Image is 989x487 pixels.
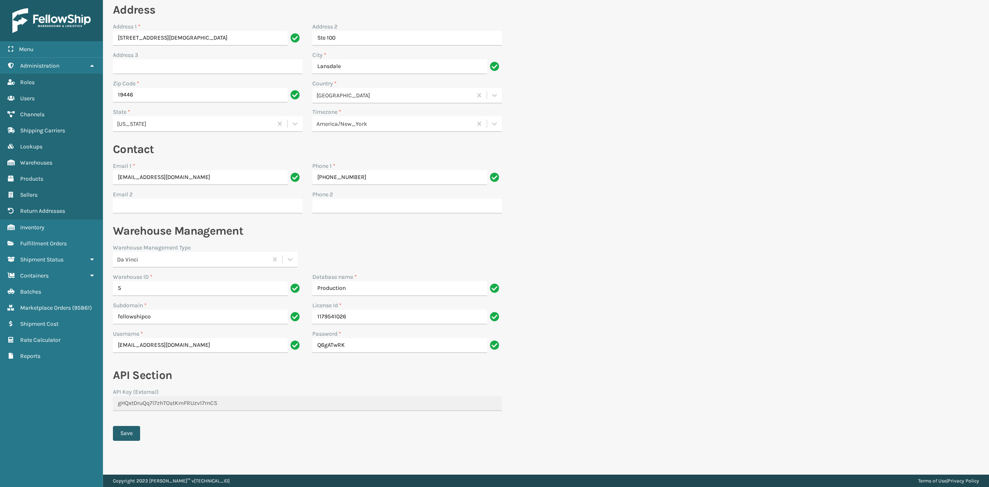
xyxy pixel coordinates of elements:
span: Shipment Status [20,256,63,263]
label: Address 2 [312,22,337,31]
label: Zip Code [113,79,139,88]
img: logo [12,8,91,33]
span: Shipping Carriers [20,127,65,134]
h2: Warehouse Management [113,224,502,238]
span: Channels [20,111,45,118]
label: API Key (External) [113,388,159,396]
h2: Address [113,2,502,17]
label: Timezone [312,108,341,116]
div: [US_STATE] [117,119,273,128]
button: Save [113,426,140,441]
label: Email 2 [113,190,133,199]
span: Fulfillment Orders [20,240,67,247]
span: Return Addresses [20,207,65,214]
label: Phone 2 [312,190,333,199]
label: Address 3 [113,51,138,59]
span: Menu [19,46,33,53]
span: Containers [20,272,49,279]
span: ( 95861 ) [72,304,92,311]
label: Warehouse Management Type [113,243,191,252]
span: Rate Calculator [20,336,61,343]
label: Address 1 [113,22,141,31]
span: Warehouses [20,159,52,166]
h2: Contact [113,142,502,157]
label: Username [113,329,143,338]
span: Shipment Cost [20,320,59,327]
span: Sellers [20,191,37,198]
span: Batches [20,288,41,295]
label: Subdomain [113,301,147,310]
h2: API Section [113,368,502,383]
label: Country [312,79,337,88]
a: Terms of Use [918,478,947,484]
label: Password [312,329,341,338]
span: Lookups [20,143,42,150]
a: Privacy Policy [948,478,979,484]
div: Da Vinci [117,255,268,263]
span: Reports [20,353,40,360]
label: Phone 1 [312,162,335,170]
label: Database name [312,273,357,281]
div: [GEOGRAPHIC_DATA] [316,91,473,99]
label: Email 1 [113,162,135,170]
label: City [312,51,326,59]
div: America/New_York [316,119,473,128]
span: Users [20,95,35,102]
div: | [918,475,979,487]
span: Roles [20,79,35,86]
span: Marketplace Orders [20,304,71,311]
p: Copyright 2023 [PERSON_NAME]™ v [TECHNICAL_ID] [113,475,230,487]
label: State [113,108,130,116]
span: Inventory [20,224,45,231]
label: License Id [312,301,342,310]
label: Warehouse ID [113,273,152,281]
span: Administration [20,62,59,69]
span: Products [20,175,43,182]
